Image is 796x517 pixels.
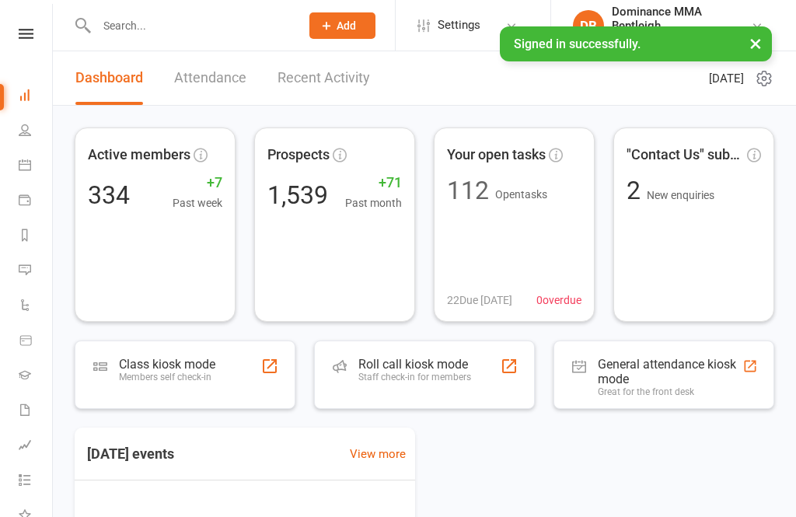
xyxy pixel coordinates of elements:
[709,69,744,88] span: [DATE]
[742,26,770,60] button: ×
[173,172,222,194] span: +7
[447,144,546,166] span: Your open tasks
[19,429,54,464] a: Assessments
[119,372,215,383] div: Members self check-in
[447,178,489,203] div: 112
[514,37,641,51] span: Signed in successfully.
[19,79,54,114] a: Dashboard
[88,183,130,208] div: 334
[627,144,744,166] span: "Contact Us" submissions
[75,440,187,468] h3: [DATE] events
[174,51,246,105] a: Attendance
[447,292,512,309] span: 22 Due [DATE]
[438,8,480,43] span: Settings
[309,12,375,39] button: Add
[627,176,647,205] span: 2
[337,19,356,32] span: Add
[358,372,471,383] div: Staff check-in for members
[345,172,402,194] span: +71
[173,194,222,211] span: Past week
[267,144,330,166] span: Prospects
[119,357,215,372] div: Class kiosk mode
[573,10,604,41] div: DB
[598,386,742,397] div: Great for the front desk
[345,194,402,211] span: Past month
[598,357,742,386] div: General attendance kiosk mode
[358,357,471,372] div: Roll call kiosk mode
[19,149,54,184] a: Calendar
[19,219,54,254] a: Reports
[612,5,751,33] div: Dominance MMA Bentleigh
[495,188,547,201] span: Open tasks
[536,292,581,309] span: 0 overdue
[19,184,54,219] a: Payments
[88,144,190,166] span: Active members
[267,183,328,208] div: 1,539
[19,324,54,359] a: Product Sales
[647,189,714,201] span: New enquiries
[92,15,289,37] input: Search...
[278,51,370,105] a: Recent Activity
[75,51,143,105] a: Dashboard
[350,445,406,463] a: View more
[19,114,54,149] a: People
